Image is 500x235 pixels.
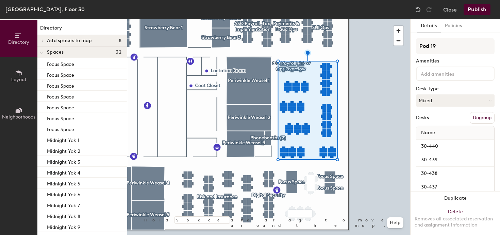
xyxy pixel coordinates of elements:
p: Midnight Yak 4 [47,168,80,176]
div: Removes all associated reservation and assignment information [415,216,496,228]
input: Unnamed desk [418,142,493,151]
button: Publish [464,4,490,15]
div: Desks [416,115,429,121]
p: Focus Space [47,59,74,67]
button: Mixed [416,94,495,107]
button: Ungroup [470,112,495,124]
p: Midnight Yak 7 [47,201,80,209]
img: Undo [415,6,421,13]
input: Add amenities [419,69,481,77]
p: Focus Space [47,92,74,100]
p: Focus Space [47,114,74,122]
button: Duplicate [411,192,500,205]
button: DeleteRemoves all associated reservation and assignment information [411,205,500,235]
button: Policies [441,19,466,33]
span: Add spaces to map [47,38,92,43]
p: Midnight Yak 8 [47,212,80,219]
p: Midnight Yak 6 [47,190,80,198]
input: Unnamed desk [418,155,493,165]
p: Focus Space [47,103,74,111]
span: 8 [119,38,121,43]
p: Focus Space [47,70,74,78]
input: Unnamed desk [418,169,493,178]
div: Amenities [416,58,495,64]
div: Desk Type [416,86,495,92]
div: [GEOGRAPHIC_DATA], Floor 30 [5,5,85,14]
p: Midnight Yak 2 [47,146,80,154]
button: Details [417,19,441,33]
h1: Directory [37,24,127,35]
span: 32 [116,50,121,55]
span: Neighborhoods [2,114,35,120]
p: Focus Space [47,81,74,89]
input: Unnamed desk [418,182,493,192]
p: Midnight Yak 9 [47,222,80,230]
p: Midnight Yak 3 [47,157,80,165]
span: Spaces [47,50,64,55]
p: Midnight Yak 1 [47,135,79,143]
span: Name [418,127,438,139]
span: Directory [8,39,29,45]
img: Redo [426,6,432,13]
p: Midnight Yak 5 [47,179,80,187]
span: Layout [11,77,27,83]
button: Help [387,217,403,228]
button: Close [443,4,457,15]
p: Focus Space [47,125,74,132]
